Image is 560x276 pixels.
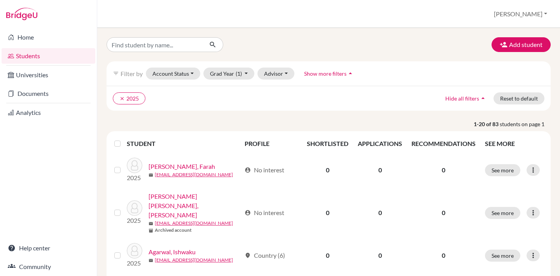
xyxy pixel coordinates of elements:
[2,48,95,64] a: Students
[245,252,251,259] span: location_on
[485,207,520,219] button: See more
[480,134,548,153] th: SEE MORE
[127,259,142,268] p: 2025
[155,220,233,227] a: [EMAIL_ADDRESS][DOMAIN_NAME]
[353,153,407,187] td: 0
[304,70,346,77] span: Show more filters
[353,187,407,238] td: 0
[346,69,354,77] i: arrow_drop_up
[2,30,95,45] a: Home
[149,247,196,257] a: Agarwal, Ishwaku
[119,96,125,101] i: clear
[146,68,200,80] button: Account Status
[500,120,551,128] span: students on page 1
[149,173,153,177] span: mail
[302,134,353,153] th: SHORTLISTED
[155,257,233,264] a: [EMAIL_ADDRESS][DOMAIN_NAME]
[257,68,294,80] button: Advisor
[411,251,476,260] p: 0
[302,238,353,273] td: 0
[245,167,251,173] span: account_circle
[149,162,215,171] a: [PERSON_NAME], Farah
[411,165,476,175] p: 0
[240,134,302,153] th: PROFILE
[474,120,500,128] strong: 1-20 of 83
[439,92,493,104] button: Hide all filtersarrow_drop_up
[479,94,487,102] i: arrow_drop_up
[2,86,95,101] a: Documents
[107,37,203,52] input: Find student by name...
[245,251,285,260] div: Country (6)
[2,259,95,274] a: Community
[493,92,544,104] button: Reset to default
[245,210,251,216] span: account_circle
[245,208,284,217] div: No interest
[113,92,145,104] button: clear2025
[490,7,551,21] button: [PERSON_NAME]
[155,171,233,178] a: [EMAIL_ADDRESS][DOMAIN_NAME]
[127,243,142,259] img: Agarwal, Ishwaku
[149,228,153,233] span: inventory_2
[485,250,520,262] button: See more
[236,70,242,77] span: (1)
[485,164,520,176] button: See more
[127,173,142,182] p: 2025
[445,95,479,102] span: Hide all filters
[2,105,95,120] a: Analytics
[407,134,480,153] th: RECOMMENDATIONS
[6,8,37,20] img: Bridge-U
[2,240,95,256] a: Help center
[297,68,361,80] button: Show more filtersarrow_drop_up
[492,37,551,52] button: Add student
[149,258,153,263] span: mail
[353,238,407,273] td: 0
[203,68,255,80] button: Grad Year(1)
[113,70,119,76] i: filter_list
[127,216,142,225] p: 2025
[411,208,476,217] p: 0
[127,200,142,216] img: Adel Salman Ahmad, Ali
[302,187,353,238] td: 0
[149,221,153,226] span: mail
[155,227,192,234] b: Archived account
[121,70,143,77] span: Filter by
[245,165,284,175] div: No interest
[353,134,407,153] th: APPLICATIONS
[149,192,241,220] a: [PERSON_NAME] [PERSON_NAME], [PERSON_NAME]
[127,158,142,173] img: Abader, Farah
[302,153,353,187] td: 0
[127,134,240,153] th: STUDENT
[2,67,95,83] a: Universities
